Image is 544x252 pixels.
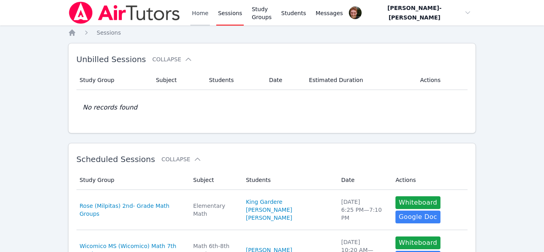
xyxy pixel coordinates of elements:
th: Subject [151,70,204,90]
a: Sessions [97,29,121,37]
a: Google Doc [395,211,440,223]
th: Study Group [76,70,151,90]
tr: Rose (Milpitas) 2nd- Grade Math GroupsElementary MathKing Gardere[PERSON_NAME][PERSON_NAME][DATE]... [76,190,468,230]
a: [PERSON_NAME] [246,206,292,214]
th: Actions [415,70,468,90]
button: Whiteboard [395,236,440,249]
img: Air Tutors [68,2,181,24]
th: Date [337,170,391,190]
th: Students [204,70,264,90]
nav: Breadcrumb [68,29,476,37]
button: Whiteboard [395,196,440,209]
span: Scheduled Sessions [76,154,155,164]
th: Actions [391,170,468,190]
a: Rose (Milpitas) 2nd- Grade Math Groups [80,202,184,218]
a: King Gardere [246,198,282,206]
th: Students [241,170,336,190]
a: [PERSON_NAME] [246,214,292,222]
th: Study Group [76,170,188,190]
div: [DATE] 6:25 PM — 7:10 PM [341,198,386,222]
td: No records found [76,90,468,125]
span: Unbilled Sessions [76,55,146,64]
th: Estimated Duration [304,70,415,90]
span: Messages [316,9,343,17]
button: Collapse [153,55,192,63]
span: Sessions [97,29,121,36]
div: Elementary Math [193,202,236,218]
button: Collapse [161,155,201,163]
th: Date [264,70,304,90]
th: Subject [188,170,241,190]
